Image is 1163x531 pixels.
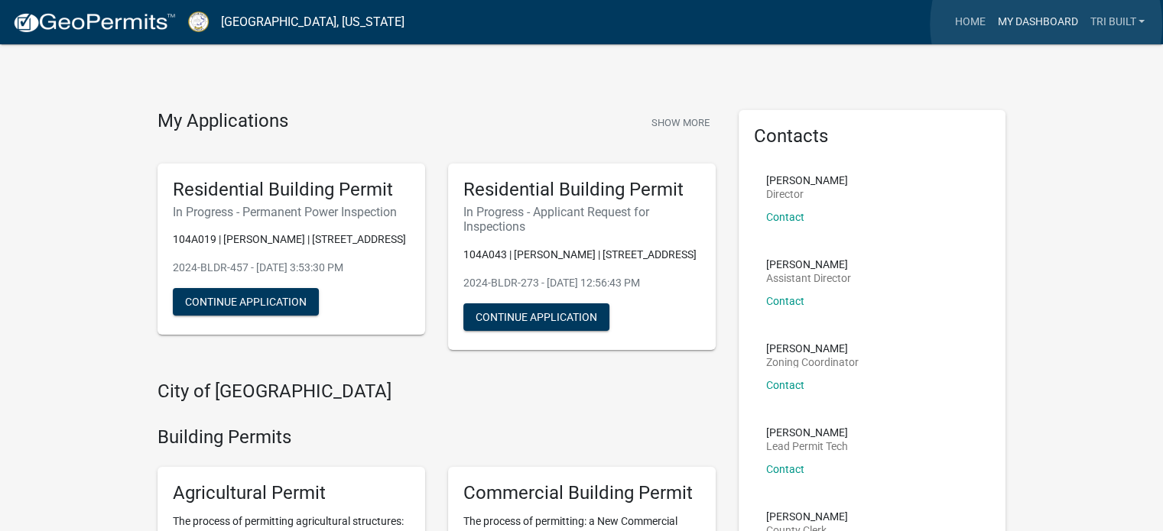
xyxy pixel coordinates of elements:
h6: In Progress - Applicant Request for Inspections [463,205,700,234]
a: Contact [766,463,804,475]
p: 2024-BLDR-273 - [DATE] 12:56:43 PM [463,275,700,291]
button: Show More [645,110,716,135]
h5: Residential Building Permit [463,179,700,201]
p: [PERSON_NAME] [766,511,848,522]
h5: Contacts [754,125,991,147]
p: 2024-BLDR-457 - [DATE] 3:53:30 PM [173,260,410,276]
p: [PERSON_NAME] [766,259,851,270]
h5: Agricultural Permit [173,482,410,504]
p: 104A043 | [PERSON_NAME] | [STREET_ADDRESS] [463,247,700,263]
p: Lead Permit Tech [766,441,848,452]
h5: Commercial Building Permit [463,482,700,504]
h4: Building Permits [158,426,716,448]
p: 104A019 | [PERSON_NAME] | [STREET_ADDRESS] [173,232,410,248]
a: [GEOGRAPHIC_DATA], [US_STATE] [221,9,404,35]
p: Director [766,189,848,199]
p: [PERSON_NAME] [766,427,848,438]
a: My Dashboard [991,8,1083,37]
p: [PERSON_NAME] [766,175,848,186]
img: Putnam County, Georgia [188,11,209,32]
h4: City of [GEOGRAPHIC_DATA] [158,380,716,403]
a: Contact [766,211,804,223]
h4: My Applications [158,110,288,133]
p: Assistant Director [766,273,851,283]
p: Zoning Coordinator [766,357,859,367]
a: Contact [766,379,804,391]
a: Home [948,8,991,37]
button: Continue Application [463,303,609,331]
h5: Residential Building Permit [173,179,410,201]
p: [PERSON_NAME] [766,343,859,354]
button: Continue Application [173,288,319,316]
a: Tri Built [1083,8,1151,37]
a: Contact [766,295,804,307]
h6: In Progress - Permanent Power Inspection [173,205,410,219]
